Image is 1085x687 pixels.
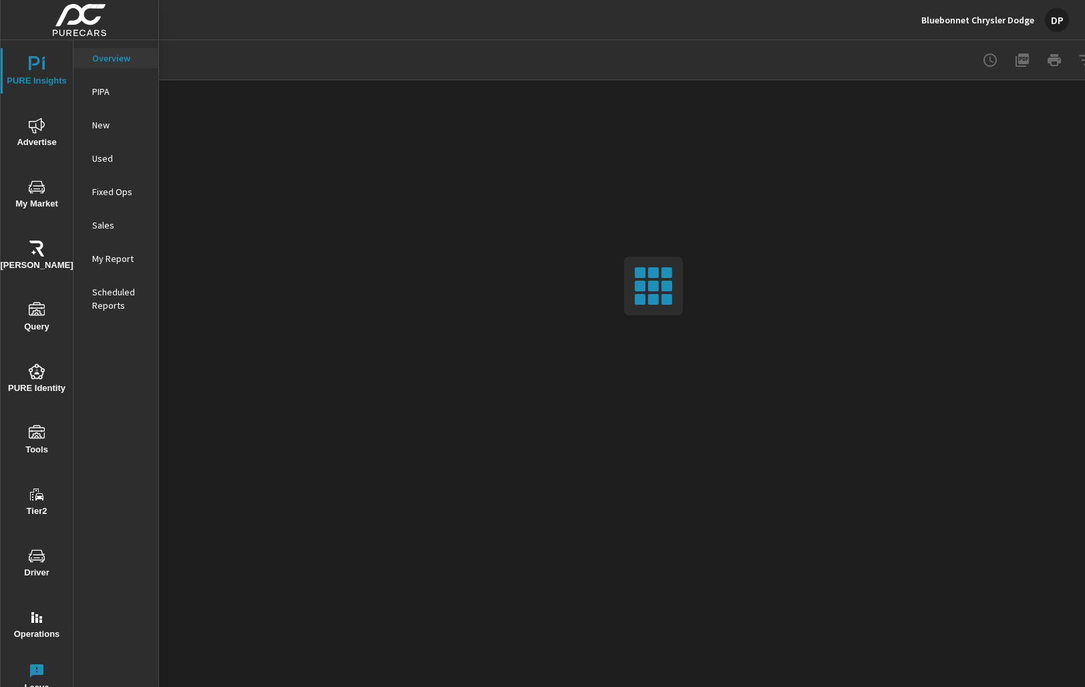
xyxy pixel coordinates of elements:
span: Operations [5,609,69,642]
p: Bluebonnet Chrysler Dodge [921,14,1034,26]
p: Scheduled Reports [92,285,148,312]
div: Used [73,148,158,168]
div: Sales [73,215,158,235]
div: Overview [73,48,158,68]
span: PURE Insights [5,56,69,89]
span: PURE Identity [5,364,69,396]
span: Advertise [5,118,69,150]
span: [PERSON_NAME] [5,241,69,273]
p: Fixed Ops [92,185,148,198]
span: My Market [5,179,69,212]
p: Sales [92,219,148,232]
span: Tier2 [5,487,69,519]
p: PIPA [92,85,148,98]
p: Overview [92,51,148,65]
div: DP [1045,8,1069,32]
div: New [73,115,158,135]
div: My Report [73,249,158,269]
div: PIPA [73,82,158,102]
p: New [92,118,148,132]
span: Tools [5,425,69,458]
div: Scheduled Reports [73,282,158,315]
p: My Report [92,252,148,265]
span: Query [5,302,69,335]
span: Driver [5,548,69,581]
p: Used [92,152,148,165]
div: Fixed Ops [73,182,158,202]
